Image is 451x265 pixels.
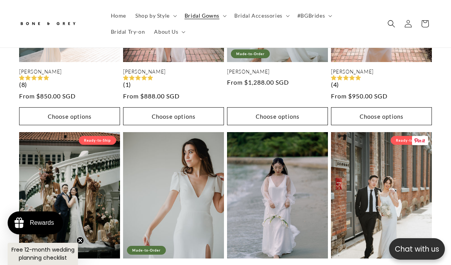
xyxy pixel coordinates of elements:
span: Home [111,12,126,19]
div: Free 12-month wedding planning checklistClose teaser [8,243,78,265]
span: Shop by Style [135,12,170,19]
a: [PERSON_NAME] [227,69,328,75]
summary: Shop by Style [131,8,180,24]
button: Choose options [227,107,328,125]
summary: About Us [149,24,188,40]
button: Choose options [331,107,432,125]
span: Bridal Gowns [185,12,219,19]
img: Bone and Grey Bridal [19,18,76,30]
span: #BGBrides [297,12,325,19]
span: Free 12-month wedding planning checklist [11,246,75,262]
summary: Bridal Gowns [180,8,230,24]
summary: Bridal Accessories [230,8,293,24]
button: Choose options [19,107,120,125]
a: [PERSON_NAME] [331,69,432,75]
summary: Search [383,15,400,32]
summary: #BGBrides [293,8,335,24]
p: Chat with us [389,244,445,255]
button: Open chatbox [389,238,445,260]
span: Bridal Accessories [234,12,282,19]
a: [PERSON_NAME] [123,69,224,75]
a: Home [106,8,131,24]
span: Bridal Try-on [111,28,145,35]
span: About Us [154,28,178,35]
a: [PERSON_NAME] [19,69,120,75]
button: Choose options [123,107,224,125]
button: Close teaser [76,237,84,244]
a: Bridal Try-on [106,24,150,40]
a: Bone and Grey Bridal [16,15,99,33]
div: Rewards [30,219,54,226]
